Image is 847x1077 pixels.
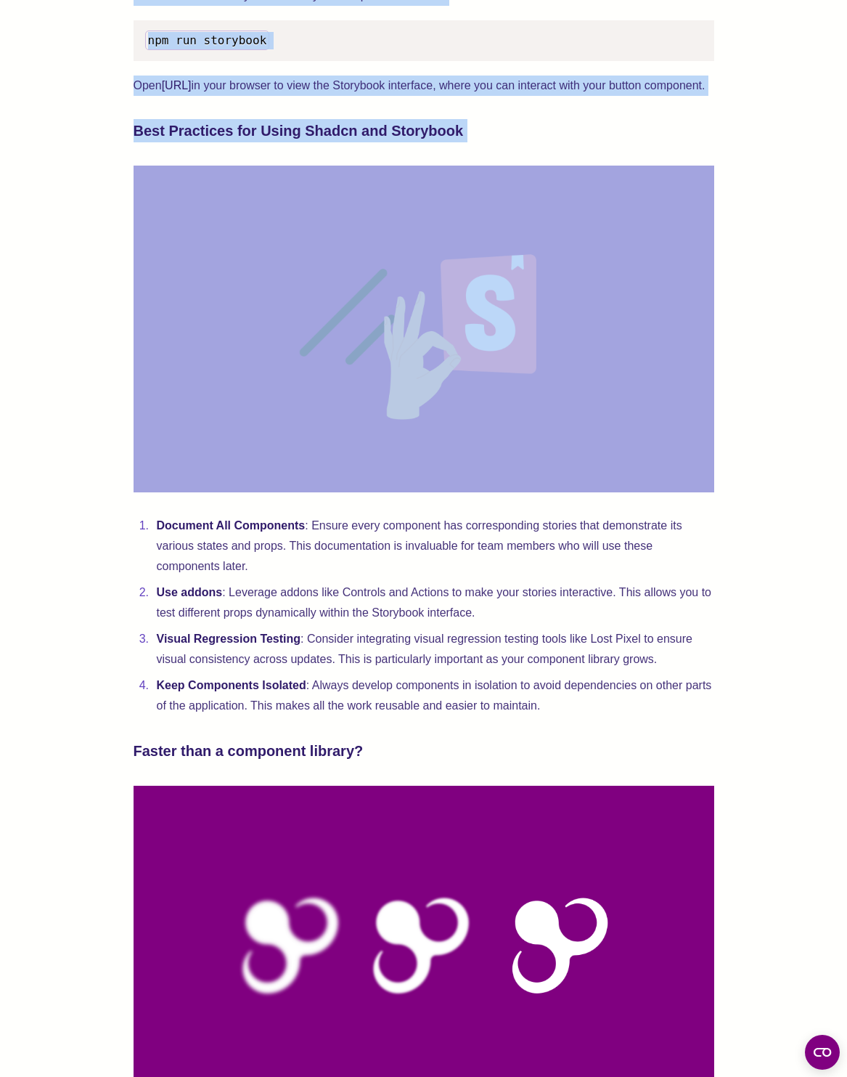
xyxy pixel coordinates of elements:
button: Open CMP widget [805,1035,840,1070]
strong: Document All Components [157,519,306,532]
li: : Ensure every component has corresponding stories that demonstrate its various states and props.... [152,516,714,577]
strong: Keep Components Isolated [157,679,306,691]
a: [URL] [162,79,192,92]
h3: Faster than a component library? [134,739,714,763]
h3: Best Practices for Using Shadcn and Storybook [134,119,714,142]
span: npm run storybook [148,33,267,47]
li: : Consider integrating visual regression testing tools like Lost Pixel to ensure visual consisten... [152,629,714,670]
li: : Always develop components in isolation to avoid dependencies on other parts of the application.... [152,675,714,716]
strong: Use addons [157,586,223,598]
p: Open in your browser to view the Storybook interface, where you can interact with your button com... [134,76,714,96]
li: : Leverage addons like Controls and Actions to make your stories interactive. This allows you to ... [152,582,714,623]
img: Best Practices Shadcn Storybook [134,166,714,492]
strong: Visual Regression Testing [157,633,301,645]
